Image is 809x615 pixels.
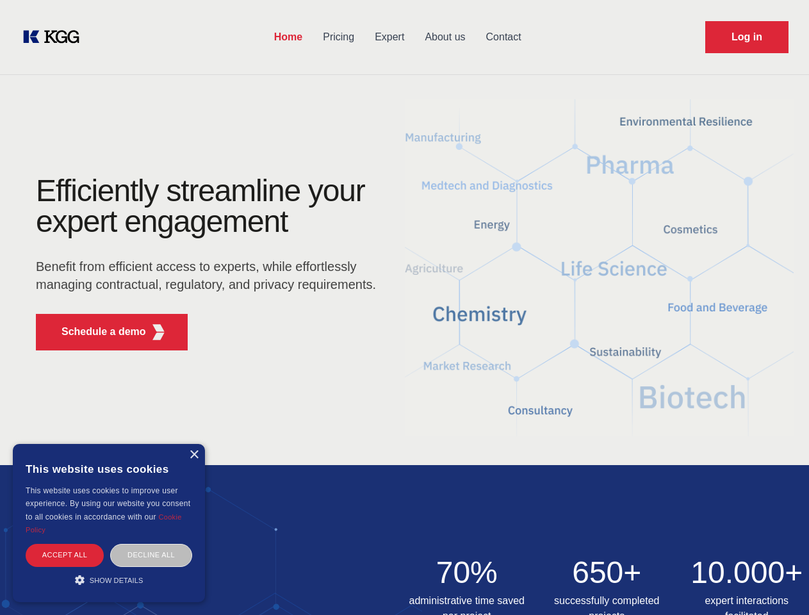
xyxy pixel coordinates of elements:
p: Benefit from efficient access to experts, while effortlessly managing contractual, regulatory, an... [36,258,384,293]
div: This website uses cookies [26,454,192,484]
span: This website uses cookies to improve user experience. By using our website you consent to all coo... [26,486,190,521]
a: Contact [476,20,532,54]
div: Close [189,450,199,460]
span: Show details [90,577,143,584]
button: Schedule a demoKGG Fifth Element RED [36,314,188,350]
a: Expert [364,20,414,54]
iframe: Chat Widget [745,553,809,615]
div: Show details [26,573,192,586]
a: Home [264,20,313,54]
a: Pricing [313,20,364,54]
img: KGG Fifth Element RED [405,83,794,452]
img: KGG Fifth Element RED [151,324,167,340]
h1: Efficiently streamline your expert engagement [36,176,384,237]
div: Accept all [26,544,104,566]
h2: 70% [405,557,530,588]
a: Request Demo [705,21,789,53]
div: Decline all [110,544,192,566]
p: Schedule a demo [61,324,146,340]
a: Cookie Policy [26,513,182,534]
h2: 650+ [544,557,669,588]
a: KOL Knowledge Platform: Talk to Key External Experts (KEE) [20,27,90,47]
a: About us [414,20,475,54]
